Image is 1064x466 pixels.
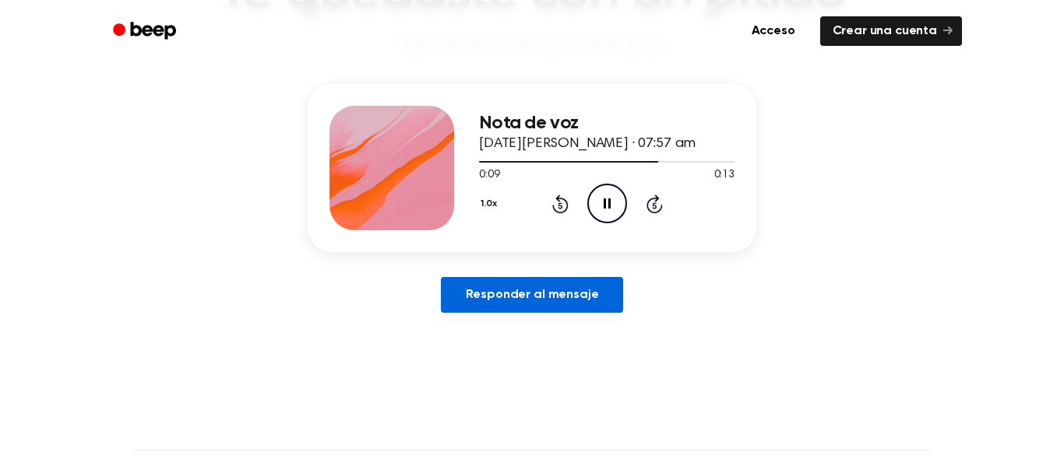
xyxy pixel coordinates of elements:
[479,191,502,217] button: 1.0x
[820,16,962,46] a: Crear una cuenta
[441,277,624,313] a: Responder al mensaje
[479,137,696,151] font: [DATE][PERSON_NAME] · 07:57 am
[102,16,190,47] a: Bip
[736,13,811,49] a: Acceso
[466,289,599,301] font: Responder al mensaje
[833,25,937,37] font: Crear una cuenta
[479,114,578,132] font: Nota de voz
[479,170,499,180] font: 0:09
[481,199,496,208] font: 1.0x
[714,170,735,180] font: 0:13
[752,25,795,37] font: Acceso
